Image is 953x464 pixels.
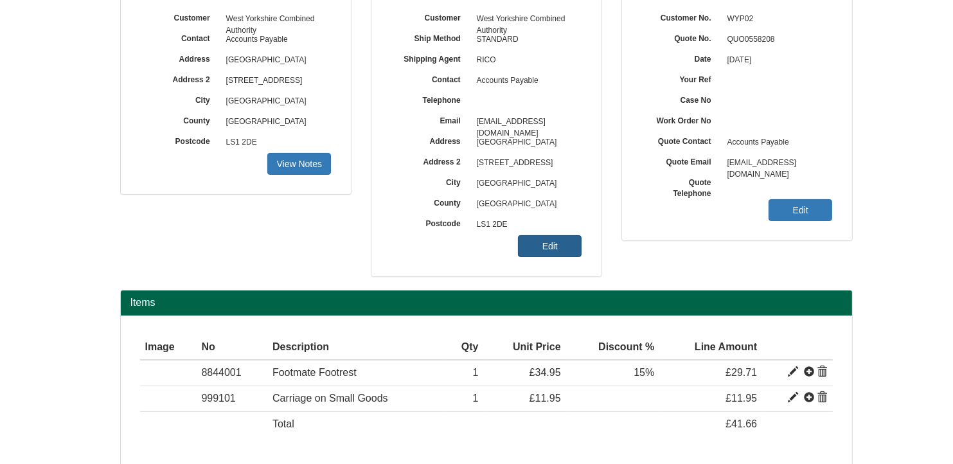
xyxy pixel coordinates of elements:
label: Address [391,132,470,147]
label: Quote Contact [641,132,721,147]
td: Total [267,412,445,437]
span: West Yorkshire Combined Authority [470,9,582,30]
label: Customer No. [641,9,721,24]
span: [GEOGRAPHIC_DATA] [470,174,582,194]
span: LS1 2DE [470,215,582,235]
label: Work Order No [641,112,721,127]
span: Footmate Footrest [272,367,357,378]
label: Quote Email [641,153,721,168]
label: Address 2 [140,71,220,85]
span: £11.95 [530,393,561,404]
label: Contact [140,30,220,44]
span: Carriage on Small Goods [272,393,388,404]
label: County [140,112,220,127]
label: Customer [140,9,220,24]
span: Accounts Payable [721,132,833,153]
span: LS1 2DE [220,132,332,153]
span: [GEOGRAPHIC_DATA] [220,50,332,71]
span: [STREET_ADDRESS] [220,71,332,91]
label: Shipping Agent [391,50,470,65]
label: Contact [391,71,470,85]
span: QUO0558208 [721,30,833,50]
span: [GEOGRAPHIC_DATA] [220,112,332,132]
th: No [196,335,267,361]
label: Customer [391,9,470,24]
span: 1 [473,393,479,404]
span: STANDARD [470,30,582,50]
span: [GEOGRAPHIC_DATA] [220,91,332,112]
label: Address [140,50,220,65]
span: [EMAIL_ADDRESS][DOMAIN_NAME] [470,112,582,132]
label: Telephone [391,91,470,106]
td: 8844001 [196,360,267,386]
th: Qty [445,335,483,361]
span: West Yorkshire Combined Authority [220,9,332,30]
span: £41.66 [726,418,757,429]
label: County [391,194,470,209]
label: Ship Method [391,30,470,44]
span: [DATE] [721,50,833,71]
label: Email [391,112,470,127]
a: Edit [769,199,832,221]
span: 15% [634,367,654,378]
span: [STREET_ADDRESS] [470,153,582,174]
label: Postcode [140,132,220,147]
label: Address 2 [391,153,470,168]
span: WYP02 [721,9,833,30]
span: Accounts Payable [220,30,332,50]
span: RICO [470,50,582,71]
label: Your Ref [641,71,721,85]
span: [GEOGRAPHIC_DATA] [470,132,582,153]
label: Postcode [391,215,470,229]
label: City [391,174,470,188]
a: Edit [518,235,582,257]
label: City [140,91,220,106]
span: £34.95 [530,367,561,378]
label: Case No [641,91,721,106]
label: Date [641,50,721,65]
label: Quote No. [641,30,721,44]
td: 999101 [196,386,267,412]
th: Discount % [566,335,660,361]
th: Description [267,335,445,361]
span: 1 [473,367,479,378]
span: £29.71 [726,367,757,378]
th: Image [140,335,197,361]
span: [GEOGRAPHIC_DATA] [470,194,582,215]
span: £11.95 [726,393,757,404]
th: Unit Price [484,335,566,361]
th: Line Amount [659,335,762,361]
h2: Items [130,297,842,308]
label: Quote Telephone [641,174,721,199]
span: Accounts Payable [470,71,582,91]
span: [EMAIL_ADDRESS][DOMAIN_NAME] [721,153,833,174]
a: View Notes [267,153,331,175]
